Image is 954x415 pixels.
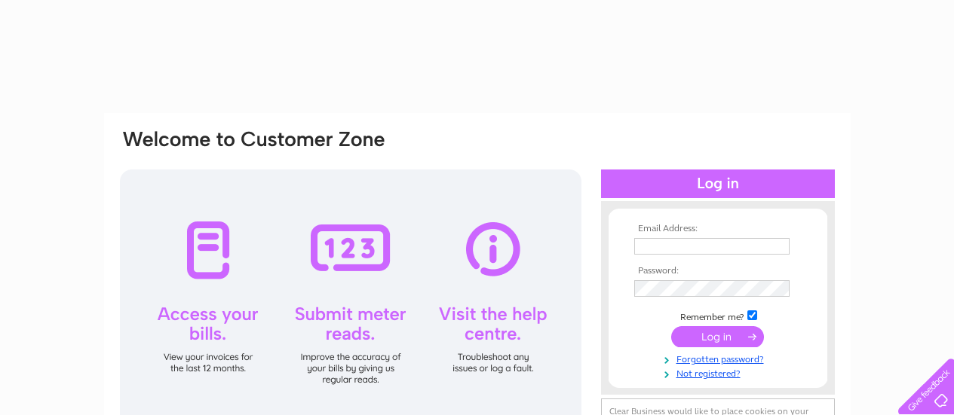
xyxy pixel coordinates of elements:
a: Forgotten password? [634,351,805,365]
input: Submit [671,326,764,347]
th: Password: [630,266,805,276]
td: Remember me? [630,308,805,323]
a: Not registered? [634,365,805,380]
th: Email Address: [630,224,805,234]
